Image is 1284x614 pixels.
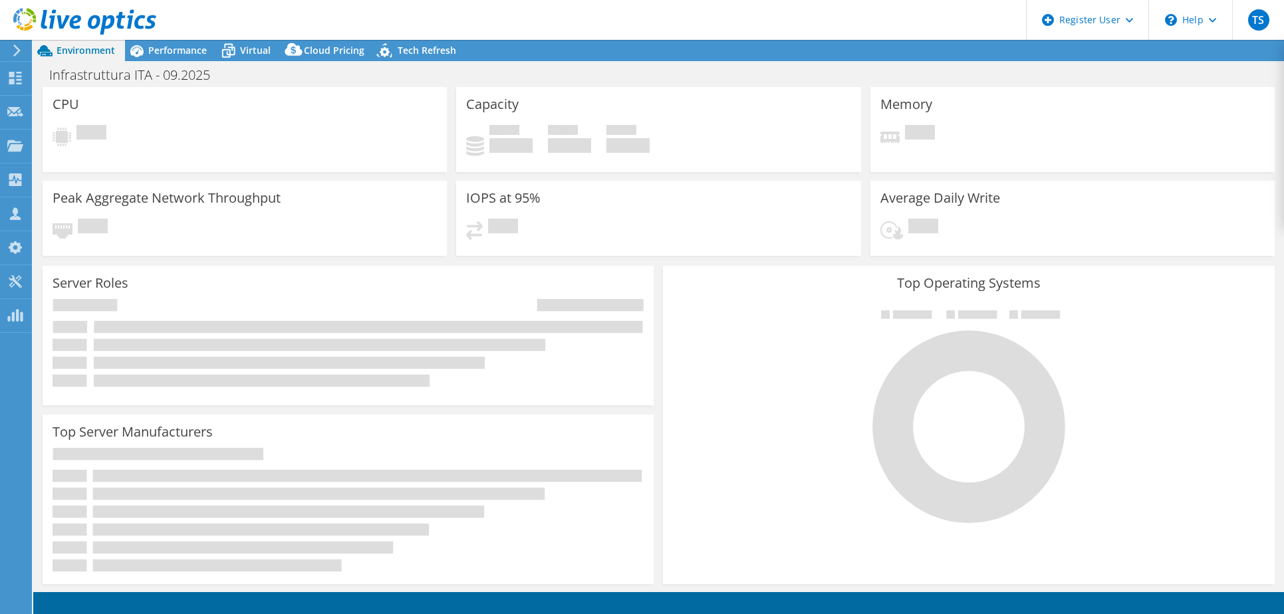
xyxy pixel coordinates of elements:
[880,97,932,112] h3: Memory
[53,97,79,112] h3: CPU
[548,138,591,153] h4: 0 GiB
[606,138,650,153] h4: 0 GiB
[466,97,519,112] h3: Capacity
[1165,14,1177,26] svg: \n
[148,44,207,56] span: Performance
[488,219,518,237] span: Pending
[76,125,106,143] span: Pending
[43,68,231,82] h1: Infrastruttura ITA - 09.2025
[398,44,456,56] span: Tech Refresh
[57,44,115,56] span: Environment
[548,125,578,138] span: Free
[304,44,364,56] span: Cloud Pricing
[53,276,128,290] h3: Server Roles
[78,219,108,237] span: Pending
[905,125,935,143] span: Pending
[240,44,271,56] span: Virtual
[53,425,213,439] h3: Top Server Manufacturers
[606,125,636,138] span: Total
[489,125,519,138] span: Used
[466,191,541,205] h3: IOPS at 95%
[880,191,1000,205] h3: Average Daily Write
[673,276,1264,290] h3: Top Operating Systems
[53,191,281,205] h3: Peak Aggregate Network Throughput
[489,138,533,153] h4: 0 GiB
[908,219,938,237] span: Pending
[1248,9,1269,31] span: TS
